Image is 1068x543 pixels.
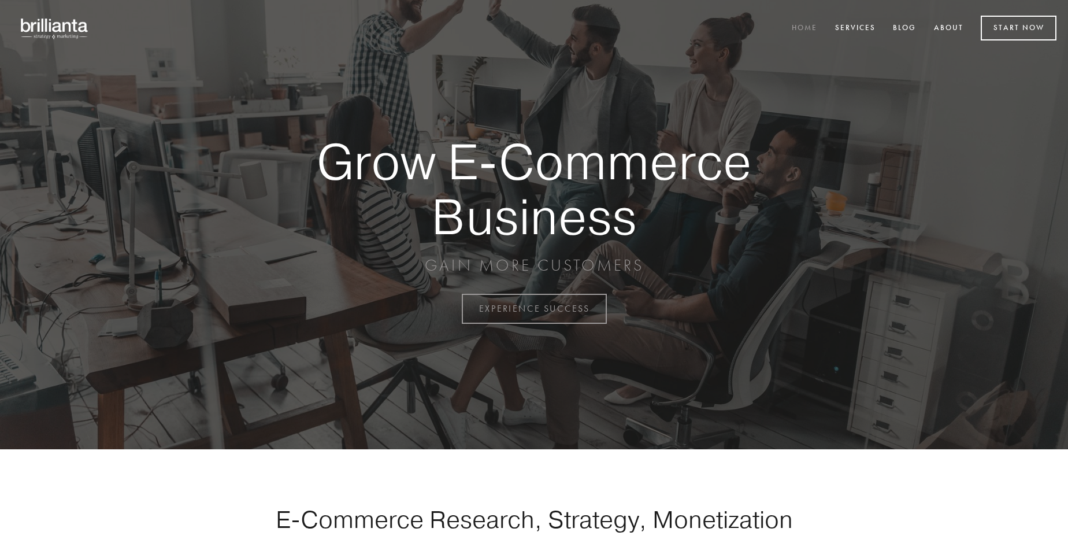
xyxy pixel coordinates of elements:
strong: Grow E-Commerce Business [276,134,792,243]
a: EXPERIENCE SUCCESS [462,294,607,324]
a: About [926,19,971,38]
a: Blog [885,19,924,38]
a: Start Now [981,16,1056,40]
img: brillianta - research, strategy, marketing [12,12,98,45]
a: Home [784,19,825,38]
h1: E-Commerce Research, Strategy, Monetization [239,505,829,534]
p: GAIN MORE CUSTOMERS [276,255,792,276]
a: Services [828,19,883,38]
